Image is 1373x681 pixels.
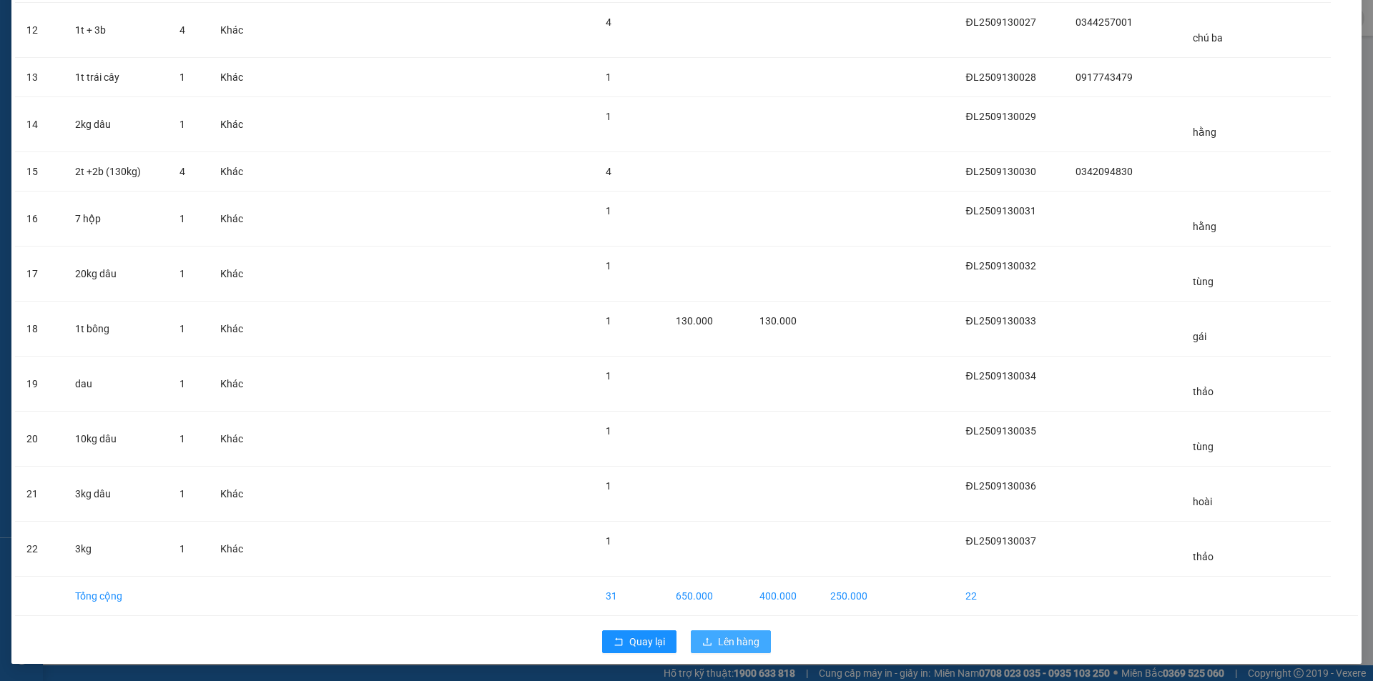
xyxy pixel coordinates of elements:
span: Lên hàng [718,634,759,650]
span: 4 [606,166,611,177]
td: Khác [209,97,262,152]
span: 4 [179,24,185,36]
span: 1 [179,433,185,444]
td: 1t bông [64,302,168,357]
td: 22 [15,522,64,577]
span: 1 [606,260,611,272]
td: 15 [15,152,64,192]
span: thảo [1193,386,1214,397]
td: 13 [15,58,64,97]
span: ĐL2509130036 [965,480,1035,492]
td: dau [64,357,168,412]
span: 1 [606,425,611,437]
td: 7 hộp [64,192,168,247]
td: Tổng cộng [64,577,168,616]
span: 1 [606,315,611,327]
button: rollbackQuay lại [602,630,676,653]
span: 130.000 [759,315,797,327]
span: 1 [179,268,185,279]
span: 4 [179,166,185,177]
td: Khác [209,152,262,192]
td: Khác [209,357,262,412]
span: 130.000 [676,315,713,327]
td: Khác [209,302,262,357]
span: 1 [179,543,185,555]
span: 4 [606,16,611,28]
span: tùng [1193,441,1214,452]
span: 1 [606,535,611,547]
td: 400.000 [748,577,819,616]
td: 16 [15,192,64,247]
span: hằng [1193,126,1216,138]
td: 17 [15,247,64,302]
span: hoài [1193,496,1212,507]
td: 19 [15,357,64,412]
span: chú ba [1193,32,1223,44]
span: ĐL2509130028 [965,71,1035,83]
span: ĐL2509130029 [965,111,1035,122]
span: gái [1193,331,1206,342]
span: ĐL2509130033 [965,315,1035,327]
td: 12 [15,3,64,58]
td: Khác [209,192,262,247]
span: ĐL2509130030 [965,166,1035,177]
td: 10kg dâu [64,412,168,467]
div: 0327041825 [167,61,282,81]
td: Khác [209,247,262,302]
span: hằng [1193,221,1216,232]
td: 3kg dâu [64,467,168,522]
td: Khác [209,412,262,467]
span: 1 [606,205,611,217]
td: Khác [209,467,262,522]
td: 250.000 [819,577,890,616]
td: 1t trái cây [64,58,168,97]
span: ĐL2509130034 [965,370,1035,382]
td: 20 [15,412,64,467]
span: 1 [179,323,185,334]
td: 14 [15,97,64,152]
td: 3kg [64,522,168,577]
span: ĐL2509130035 [965,425,1035,437]
td: 1t + 3b [64,3,168,58]
div: 0971417390 [12,61,157,81]
span: ĐL2509130031 [965,205,1035,217]
td: 650.000 [664,577,748,616]
span: upload [702,637,712,648]
span: ĐL2509130037 [965,535,1035,547]
span: tùng [1193,276,1214,287]
span: 1 [179,119,185,130]
span: Gửi: [12,12,34,27]
div: [GEOGRAPHIC_DATA] [12,12,157,44]
span: 1 [606,71,611,83]
span: thảo [1193,551,1214,562]
span: 0344257001 [1076,16,1133,28]
span: ĐL2509130032 [965,260,1035,272]
span: 1 [606,111,611,122]
td: 21 [15,467,64,522]
span: 1 [179,213,185,224]
td: 22 [954,577,1063,616]
span: 1 [606,370,611,382]
td: Khác [209,522,262,577]
span: 1 [179,488,185,499]
div: 40.000 [11,90,159,107]
span: ĐL2509130027 [965,16,1035,28]
span: 1 [179,71,185,83]
span: 0342094830 [1076,166,1133,177]
div: [PERSON_NAME] [167,12,282,44]
span: 0917743479 [1076,71,1133,83]
td: 18 [15,302,64,357]
div: kha [12,44,157,61]
td: 31 [594,577,664,616]
span: CƯỚC RỒI : [11,91,79,106]
td: Khác [209,3,262,58]
td: 2t +2b (130kg) [64,152,168,192]
span: 1 [606,480,611,492]
span: Nhận: [167,12,202,27]
button: uploadLên hàng [691,630,771,653]
td: Khác [209,58,262,97]
td: 2kg dâu [64,97,168,152]
td: 20kg dâu [64,247,168,302]
span: 1 [179,378,185,389]
span: rollback [614,637,624,648]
